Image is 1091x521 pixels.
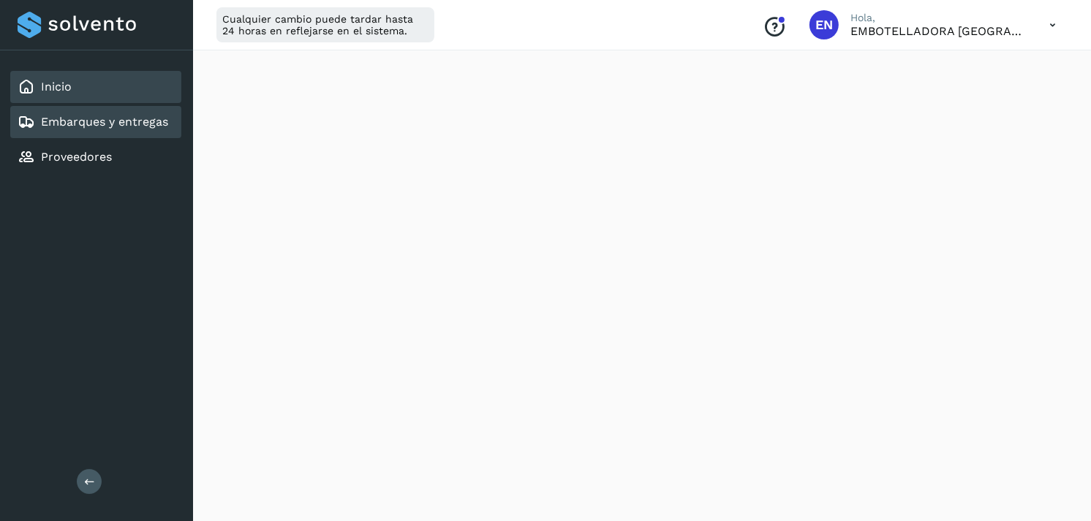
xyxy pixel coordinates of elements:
[10,106,181,138] div: Embarques y entregas
[850,12,1026,24] p: Hola,
[10,71,181,103] div: Inicio
[41,80,72,94] a: Inicio
[850,24,1026,38] p: EMBOTELLADORA NIAGARA DE MEXICO
[10,141,181,173] div: Proveedores
[216,7,434,42] div: Cualquier cambio puede tardar hasta 24 horas en reflejarse en el sistema.
[41,150,112,164] a: Proveedores
[41,115,168,129] a: Embarques y entregas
